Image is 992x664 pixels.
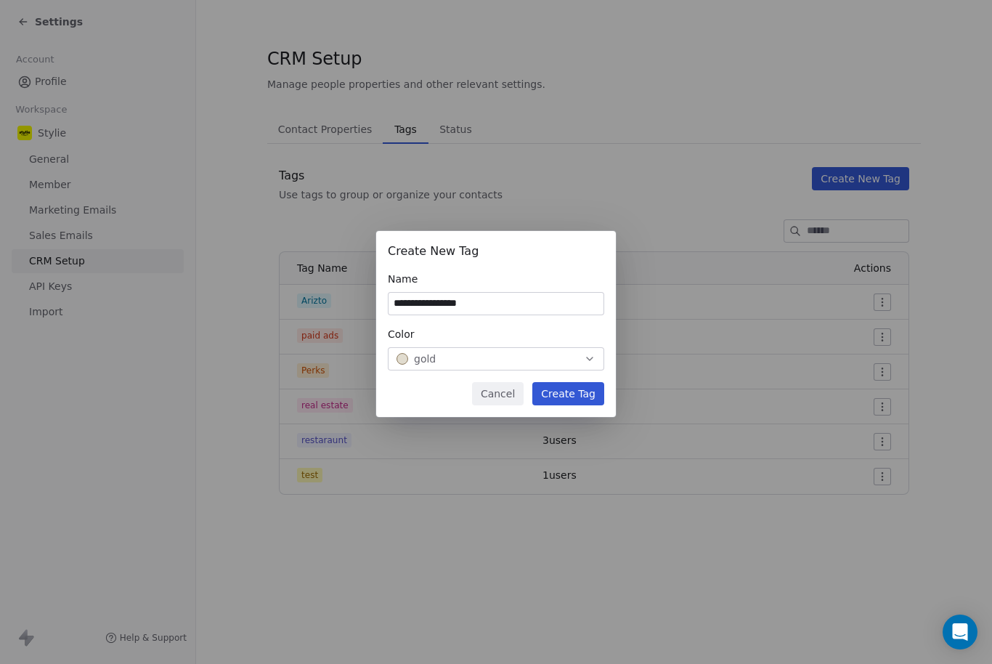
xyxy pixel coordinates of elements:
button: Cancel [472,382,524,405]
button: gold [388,347,604,371]
div: Create New Tag [388,243,604,260]
div: Name [388,272,604,286]
button: Create Tag [532,382,604,405]
span: gold [414,352,436,366]
div: Color [388,327,604,341]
